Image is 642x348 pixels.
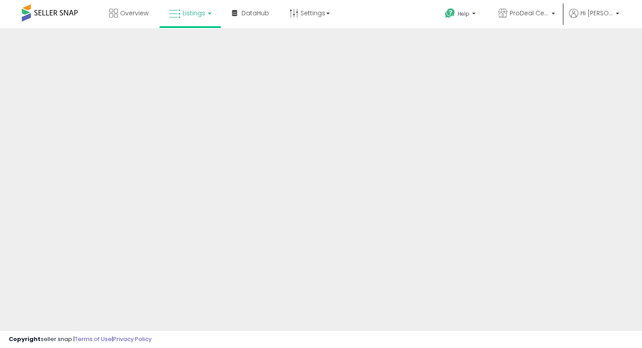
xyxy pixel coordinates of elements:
[113,335,152,343] a: Privacy Policy
[569,9,619,28] a: Hi [PERSON_NAME]
[9,335,152,344] div: seller snap | |
[75,335,112,343] a: Terms of Use
[445,8,456,19] i: Get Help
[438,1,484,28] a: Help
[183,9,205,17] span: Listings
[458,10,469,17] span: Help
[580,9,613,17] span: Hi [PERSON_NAME]
[510,9,549,17] span: ProDeal Central
[120,9,148,17] span: Overview
[242,9,269,17] span: DataHub
[9,335,41,343] strong: Copyright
